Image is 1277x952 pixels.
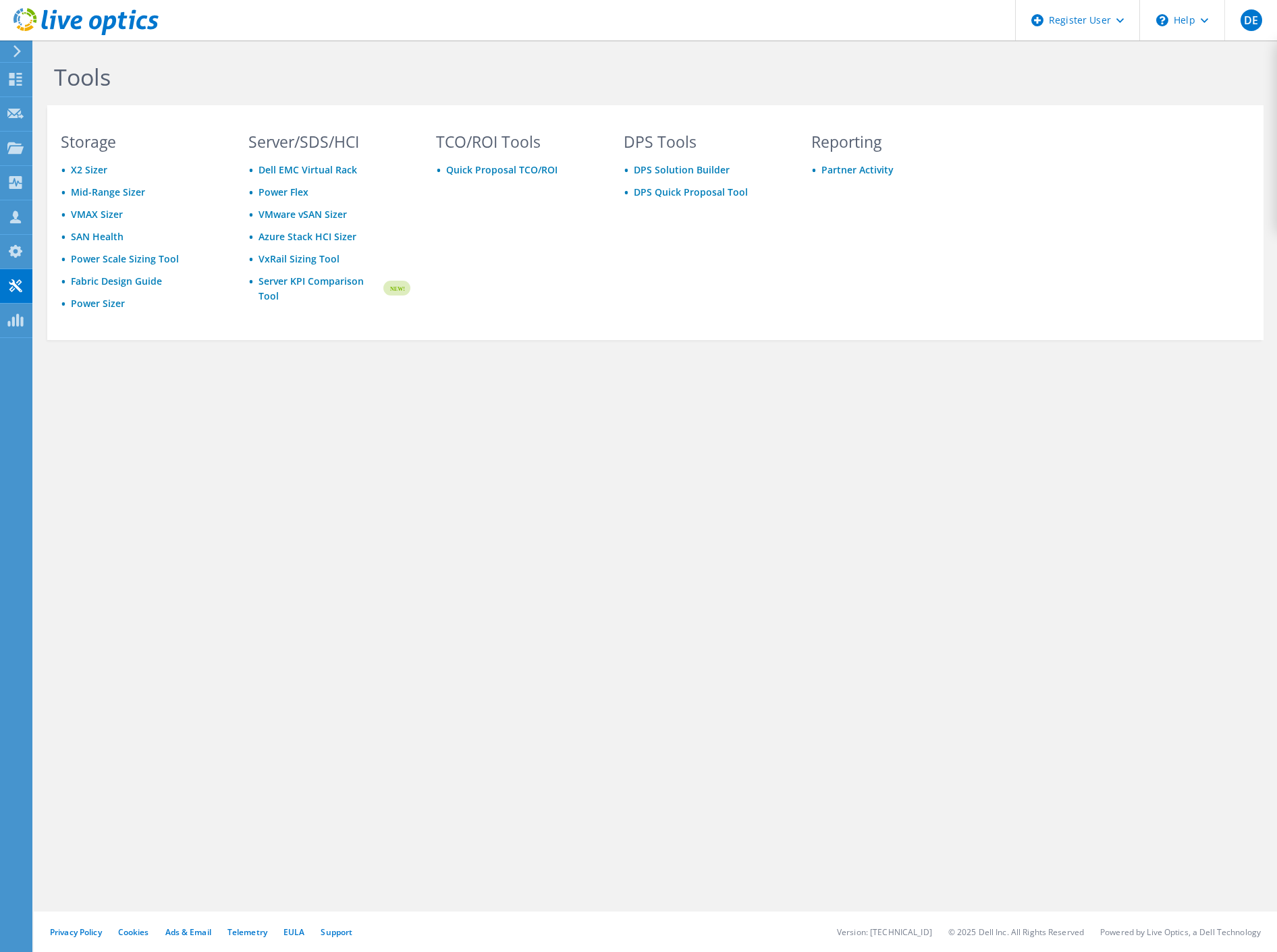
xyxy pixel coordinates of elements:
[948,926,1084,938] li: © 2025 Dell Inc. All Rights Reserved
[248,134,410,149] h3: Server/SDS/HCI
[259,230,356,243] a: Azure Stack HCI Sizer
[259,274,381,304] a: Server KPI Comparison Tool
[624,134,786,149] h3: DPS Tools
[1100,926,1261,938] li: Powered by Live Optics, a Dell Technology
[71,163,107,176] a: X2 Sizer
[71,252,179,265] a: Power Scale Sizing Tool
[71,275,162,287] a: Fabric Design Guide
[811,134,973,149] h3: Reporting
[71,208,123,221] a: VMAX Sizer
[821,163,894,176] a: Partner Activity
[436,134,598,149] h3: TCO/ROI Tools
[1156,14,1168,26] svg: \n
[837,926,932,938] li: Version: [TECHNICAL_ID]
[259,186,308,198] a: Power Flex
[634,186,748,198] a: DPS Quick Proposal Tool
[381,273,410,304] img: new-badge.svg
[259,252,339,265] a: VxRail Sizing Tool
[118,926,149,938] a: Cookies
[321,926,352,938] a: Support
[54,63,965,91] h1: Tools
[165,926,211,938] a: Ads & Email
[259,208,347,221] a: VMware vSAN Sizer
[71,186,145,198] a: Mid-Range Sizer
[1241,9,1262,31] span: DE
[259,163,357,176] a: Dell EMC Virtual Rack
[283,926,304,938] a: EULA
[446,163,558,176] a: Quick Proposal TCO/ROI
[634,163,730,176] a: DPS Solution Builder
[71,230,124,243] a: SAN Health
[61,134,223,149] h3: Storage
[71,297,125,310] a: Power Sizer
[50,926,102,938] a: Privacy Policy
[227,926,267,938] a: Telemetry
